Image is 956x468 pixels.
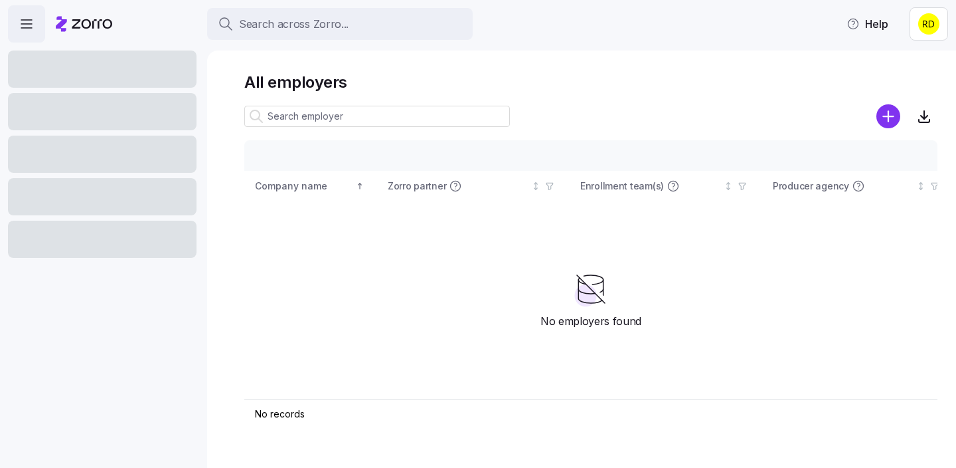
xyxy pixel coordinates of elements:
span: Zorro partner [388,179,446,193]
span: No employers found [540,313,641,330]
div: No records [255,408,814,421]
div: Not sorted [916,181,925,191]
svg: add icon [876,104,900,128]
span: Enrollment team(s) [580,179,664,193]
button: Help [836,11,899,37]
th: Company nameSorted ascending [244,171,377,201]
div: Not sorted [724,181,733,191]
input: Search employer [244,106,510,127]
div: Not sorted [531,181,540,191]
th: Enrollment team(s)Not sorted [570,171,762,201]
img: 400900e14810b1d0aec03a03c9453833 [918,13,939,35]
div: Company name [255,179,353,193]
span: Producer agency [773,179,849,193]
button: Search across Zorro... [207,8,473,40]
span: Help [846,16,888,32]
h1: All employers [244,72,937,92]
div: Sorted ascending [355,181,364,191]
th: Zorro partnerNot sorted [377,171,570,201]
span: Search across Zorro... [239,16,349,33]
th: Producer agencyNot sorted [762,171,955,201]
